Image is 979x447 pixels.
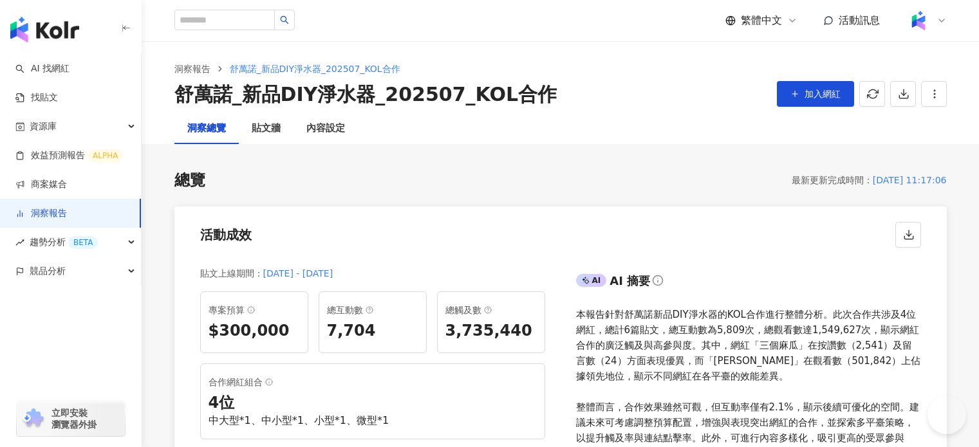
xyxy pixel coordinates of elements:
a: 洞察報告 [15,207,67,220]
a: searchAI 找網紅 [15,62,70,75]
img: logo [10,17,79,42]
span: 資源庫 [30,112,57,141]
div: 總觸及數 [445,302,537,318]
div: [DATE] - [DATE] [263,266,333,281]
div: BETA [68,236,98,249]
a: chrome extension立即安裝 瀏覽器外掛 [17,401,125,436]
div: [DATE] 11:17:06 [873,172,947,188]
span: 立即安裝 瀏覽器外掛 [51,407,97,430]
a: 效益預測報告ALPHA [15,149,123,162]
span: 舒萬諾_新品DIY淨水器_202507_KOL合作 [230,64,400,74]
iframe: Help Scout Beacon - Open [928,396,966,434]
div: 活動成效 [200,226,252,244]
button: 加入網紅 [777,81,854,107]
div: 合作網紅組合 [209,374,537,390]
div: 洞察總覽 [187,121,226,136]
div: 專案預算 [209,302,300,318]
a: 洞察報告 [172,62,213,76]
div: 舒萬諾_新品DIY淨水器_202507_KOL合作 [174,81,557,108]
span: 競品分析 [30,257,66,286]
div: 總互動數 [327,302,418,318]
span: 活動訊息 [839,14,880,26]
div: 中大型*1、中小型*1、小型*1、微型*1 [209,414,537,428]
a: 找貼文 [15,91,58,104]
span: 趨勢分析 [30,228,98,257]
div: 4 位 [209,392,537,414]
span: 加入網紅 [805,89,841,99]
div: AI 摘要 [610,273,650,289]
div: 內容設定 [306,121,345,136]
div: AIAI 摘要 [576,271,921,296]
div: 總覽 [174,170,205,192]
div: AI [576,274,607,287]
div: 最新更新完成時間 ： [792,172,873,188]
span: search [280,15,289,24]
div: $300,000 [209,320,300,342]
span: rise [15,238,24,247]
span: 繁體中文 [741,14,782,28]
div: 7,704 [327,320,418,342]
img: chrome extension [21,408,46,429]
div: 貼文牆 [252,121,281,136]
div: 貼文上線期間 ： [200,266,263,281]
img: Kolr%20app%20icon%20%281%29.png [906,8,931,33]
div: 3,735,440 [445,320,537,342]
a: 商案媒合 [15,178,67,191]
